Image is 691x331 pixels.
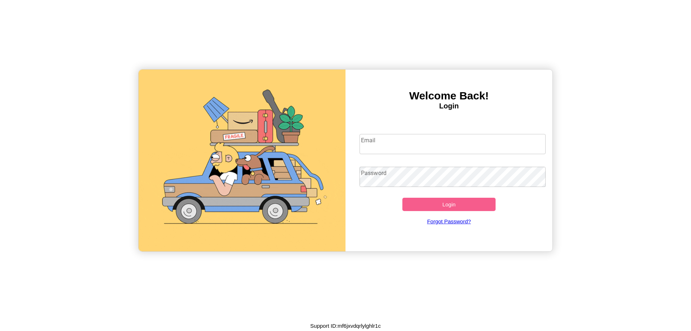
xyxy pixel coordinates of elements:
button: Login [402,198,496,211]
a: Forgot Password? [356,211,542,232]
img: gif [139,70,345,251]
h4: Login [345,102,552,110]
p: Support ID: mf6jxvdqrlylghlr1c [310,321,381,331]
h3: Welcome Back! [345,90,552,102]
